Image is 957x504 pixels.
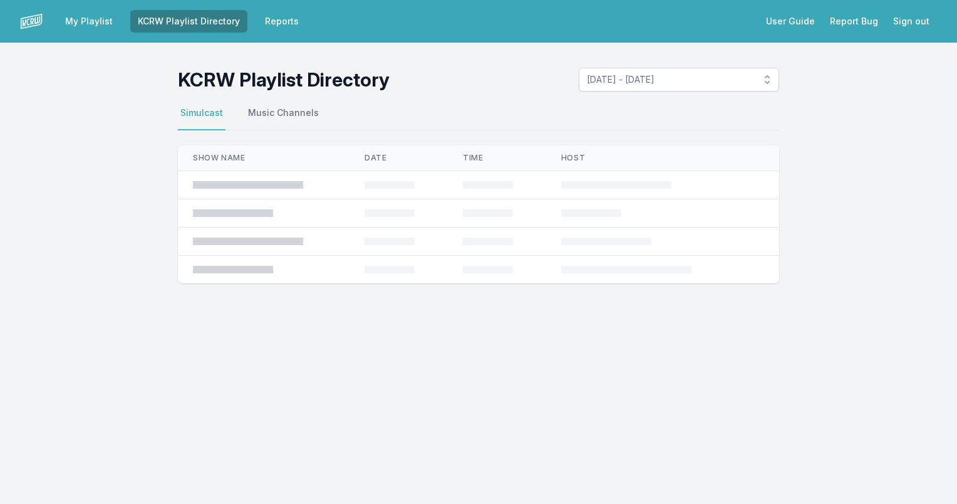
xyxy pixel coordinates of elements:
a: Reports [257,10,306,33]
a: KCRW Playlist Directory [130,10,247,33]
a: Report Bug [822,10,886,33]
button: Simulcast [178,107,225,130]
th: Time [448,145,546,171]
a: User Guide [758,10,822,33]
th: Date [349,145,448,171]
th: Show Name [178,145,349,171]
h1: KCRW Playlist Directory [178,68,390,91]
span: [DATE] - [DATE] [587,73,753,86]
button: Sign out [886,10,937,33]
button: Music Channels [246,107,321,130]
th: Host [546,145,742,171]
button: [DATE] - [DATE] [579,68,779,92]
img: logo-white-87cec1fa9cbef997252546196dc51331.png [20,10,43,33]
a: My Playlist [58,10,120,33]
